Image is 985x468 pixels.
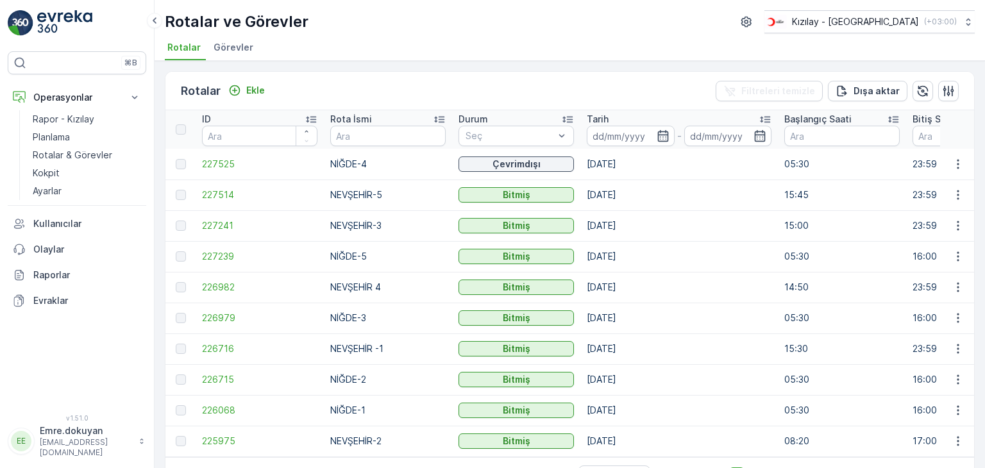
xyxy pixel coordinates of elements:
p: ⌘B [124,58,137,68]
td: [DATE] [580,395,778,426]
button: Bitmiş [459,280,574,295]
span: Görevler [214,41,253,54]
div: Toggle Row Selected [176,159,186,169]
p: Ekle [246,84,265,97]
p: Bitmiş [503,219,530,232]
input: dd/mm/yyyy [684,126,772,146]
p: Bitmiş [503,342,530,355]
div: Toggle Row Selected [176,344,186,354]
div: Toggle Row Selected [176,374,186,385]
p: Çevrimdışı [492,158,541,171]
p: Bitmiş [503,312,530,324]
p: 15:45 [784,188,900,201]
div: Toggle Row Selected [176,282,186,292]
button: Bitmiş [459,310,574,326]
a: Olaylar [8,237,146,262]
p: Rota İsmi [330,113,372,126]
p: NİĞDE-4 [330,158,446,171]
p: Rotalar & Görevler [33,149,112,162]
p: Dışa aktar [854,85,900,97]
a: 227239 [202,250,317,263]
div: Toggle Row Selected [176,405,186,415]
button: Bitmiş [459,218,574,233]
p: Tarih [587,113,609,126]
span: v 1.51.0 [8,414,146,422]
p: NİĞDE-5 [330,250,446,263]
td: [DATE] [580,364,778,395]
input: Ara [784,126,900,146]
p: Rotalar [181,82,221,100]
p: Bitmiş [503,373,530,386]
button: Bitmiş [459,403,574,418]
p: Raporlar [33,269,141,281]
button: Bitmiş [459,433,574,449]
td: [DATE] [580,333,778,364]
p: 15:00 [784,219,900,232]
p: Bitmiş [503,404,530,417]
p: Evraklar [33,294,141,307]
p: ( +03:00 ) [924,17,957,27]
p: Durum [459,113,488,126]
p: NEVŞEHİR 4 [330,281,446,294]
p: 05:30 [784,404,900,417]
p: 15:30 [784,342,900,355]
p: NİĞDE-1 [330,404,446,417]
p: NEVŞEHİR-2 [330,435,446,447]
p: Bitiş Saati [913,113,957,126]
div: EE [11,431,31,451]
p: Rapor - Kızılay [33,113,94,126]
p: Operasyonlar [33,91,121,104]
p: Rotalar ve Görevler [165,12,308,32]
a: 226979 [202,312,317,324]
p: 05:30 [784,373,900,386]
button: Bitmiş [459,187,574,203]
p: NEVŞEHİR-5 [330,188,446,201]
p: 08:20 [784,435,900,447]
span: 227241 [202,219,317,232]
button: EEEmre.dokuyan[EMAIL_ADDRESS][DOMAIN_NAME] [8,424,146,458]
a: Planlama [28,128,146,146]
td: [DATE] [580,426,778,456]
a: Rotalar & Görevler [28,146,146,164]
p: Bitmiş [503,250,530,263]
span: 226716 [202,342,317,355]
p: 05:30 [784,158,900,171]
button: Kızılay - [GEOGRAPHIC_DATA](+03:00) [764,10,975,33]
span: 225975 [202,435,317,447]
p: ID [202,113,211,126]
span: Rotalar [167,41,201,54]
p: Filtreleri temizle [741,85,815,97]
button: Filtreleri temizle [716,81,823,101]
img: k%C4%B1z%C4%B1lay_D5CCths_t1JZB0k.png [764,15,787,29]
p: NEVŞEHİR -1 [330,342,446,355]
p: 05:30 [784,250,900,263]
button: Ekle [223,83,270,98]
p: 05:30 [784,312,900,324]
a: 226068 [202,404,317,417]
button: Bitmiş [459,372,574,387]
p: 14:50 [784,281,900,294]
p: Emre.dokuyan [40,424,132,437]
td: [DATE] [580,272,778,303]
a: 227514 [202,188,317,201]
span: 227525 [202,158,317,171]
td: [DATE] [580,149,778,180]
div: Toggle Row Selected [176,436,186,446]
p: Ayarlar [33,185,62,197]
p: NEVŞEHİR-3 [330,219,446,232]
p: Kızılay - [GEOGRAPHIC_DATA] [792,15,919,28]
a: Kullanıcılar [8,211,146,237]
input: Ara [202,126,317,146]
a: Ayarlar [28,182,146,200]
input: dd/mm/yyyy [587,126,675,146]
button: Operasyonlar [8,85,146,110]
div: Toggle Row Selected [176,221,186,231]
a: 226982 [202,281,317,294]
td: [DATE] [580,210,778,241]
input: Ara [330,126,446,146]
p: Bitmiş [503,435,530,447]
